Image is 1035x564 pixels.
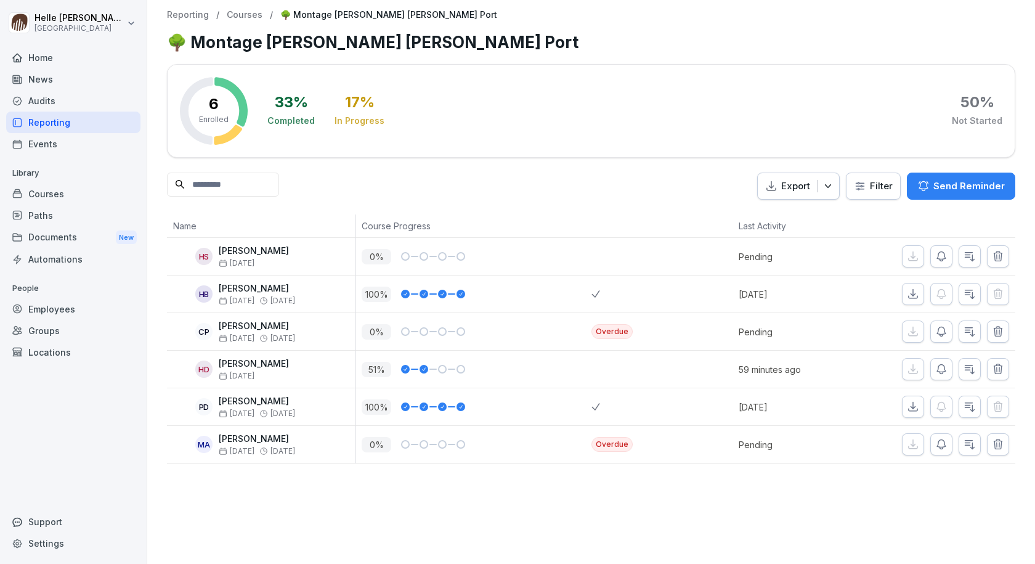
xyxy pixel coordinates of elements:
[591,437,633,452] div: Overdue
[116,231,137,245] div: New
[219,409,254,418] span: [DATE]
[6,248,140,270] a: Automations
[219,246,289,256] p: [PERSON_NAME]
[34,13,124,23] p: Helle [PERSON_NAME]
[335,115,384,127] div: In Progress
[739,250,850,263] p: Pending
[757,173,840,200] button: Export
[219,259,254,268] span: [DATE]
[219,447,254,456] span: [DATE]
[846,173,900,200] button: Filter
[6,279,140,298] p: People
[195,398,213,415] div: PD
[219,334,254,343] span: [DATE]
[275,95,308,110] div: 33 %
[195,248,213,265] div: HS
[216,10,219,20] p: /
[219,372,254,380] span: [DATE]
[173,219,349,232] p: Name
[6,183,140,205] a: Courses
[227,10,262,20] a: Courses
[952,115,1002,127] div: Not Started
[6,226,140,249] a: DocumentsNew
[6,47,140,68] a: Home
[362,362,391,377] p: 51 %
[362,399,391,415] p: 100 %
[6,320,140,341] a: Groups
[195,285,213,303] div: HB
[362,287,391,302] p: 100 %
[591,324,633,339] div: Overdue
[195,361,213,378] div: HD
[167,10,209,20] a: Reporting
[6,533,140,554] a: Settings
[781,179,810,194] p: Export
[270,409,295,418] span: [DATE]
[6,133,140,155] a: Events
[219,434,295,444] p: [PERSON_NAME]
[854,180,893,192] div: Filter
[739,219,844,232] p: Last Activity
[960,95,994,110] div: 50 %
[739,401,850,414] p: [DATE]
[6,163,140,183] p: Library
[739,288,850,301] p: [DATE]
[219,284,295,294] p: [PERSON_NAME]
[739,438,850,451] p: Pending
[167,30,1015,54] h1: 🌳 Montage [PERSON_NAME] [PERSON_NAME] Port
[270,447,295,456] span: [DATE]
[362,324,391,340] p: 0 %
[6,341,140,363] a: Locations
[6,68,140,90] a: News
[6,226,140,249] div: Documents
[195,436,213,453] div: MA
[6,511,140,533] div: Support
[362,437,391,452] p: 0 %
[34,24,124,33] p: [GEOGRAPHIC_DATA]
[933,179,1005,193] p: Send Reminder
[270,296,295,305] span: [DATE]
[6,205,140,226] a: Paths
[739,325,850,338] p: Pending
[280,10,497,20] p: 🌳 Montage [PERSON_NAME] [PERSON_NAME] Port
[219,396,295,407] p: [PERSON_NAME]
[345,95,375,110] div: 17 %
[195,323,213,340] div: CP
[199,114,229,125] p: Enrolled
[219,359,289,369] p: [PERSON_NAME]
[270,10,273,20] p: /
[362,219,585,232] p: Course Progress
[362,249,391,264] p: 0 %
[907,173,1015,200] button: Send Reminder
[739,363,850,376] p: 59 minutes ago
[219,296,254,305] span: [DATE]
[6,298,140,320] a: Employees
[209,97,219,112] p: 6
[6,112,140,133] a: Reporting
[219,321,295,332] p: [PERSON_NAME]
[267,115,315,127] div: Completed
[6,90,140,112] a: Audits
[270,334,295,343] span: [DATE]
